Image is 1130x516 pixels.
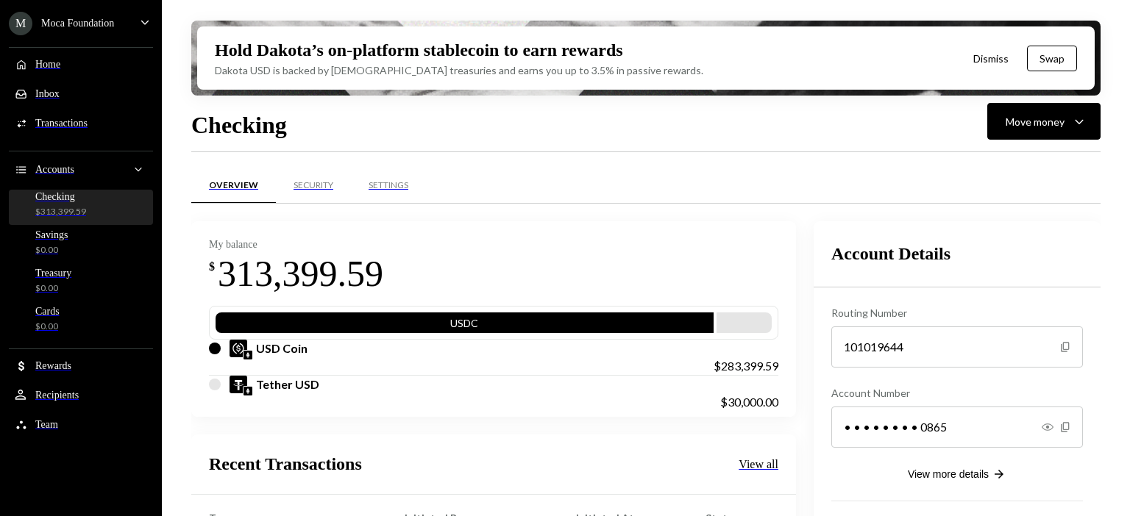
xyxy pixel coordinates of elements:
img: USDT [230,376,247,393]
div: Treasury [35,268,71,279]
div: $0.00 [35,244,68,257]
a: Inbox [9,86,153,112]
a: Transactions [9,115,153,142]
div: Transactions [35,118,88,129]
div: Routing Number [831,305,1083,320]
div: Security [294,179,333,192]
a: Security [276,167,351,204]
div: 313,399.59 [218,251,383,297]
div: View all [739,458,778,472]
div: $0.00 [35,320,60,333]
div: Move money [1006,114,1065,129]
div: $30,000.00 [720,393,778,411]
div: Checking [35,191,86,203]
div: Hold Dakota’s on-platform stablecoin to earn rewards [215,38,623,62]
div: Rewards [35,360,71,372]
div: Accounts [35,164,74,176]
div: Team [35,419,58,431]
div: Savings [35,229,68,241]
div: Inbox [35,88,60,100]
div: • • • • • • • • 0865 [831,406,1083,448]
a: Cards$0.00 [9,304,153,340]
img: ethereum-mainnet [244,387,252,395]
div: 101019644 [831,326,1083,368]
a: Overview [191,167,276,204]
div: $313,399.59 [35,206,86,218]
a: Recipients [9,387,153,414]
button: Move money [987,103,1101,140]
a: Rewards [9,358,153,384]
div: Dakota USD is backed by [DEMOGRAPHIC_DATA] treasuries and earns you up to 3.5% in passive rewards. [215,62,703,78]
div: $ [209,259,215,274]
div: Settings [369,179,408,192]
a: Home [9,57,153,83]
h2: Recent Transactions [209,452,362,476]
div: Home [35,59,60,71]
div: Cards [35,306,60,318]
img: USDC [230,340,247,357]
a: Team [9,417,153,443]
h2: Account Details [831,242,1083,266]
img: ethereum-mainnet [244,351,252,359]
div: M [9,12,32,35]
div: $0.00 [35,282,71,295]
div: $283,399.59 [714,357,778,375]
button: View more details [908,467,1006,483]
div: View more details [908,468,989,480]
div: Account Number [831,385,1083,401]
div: My balance [209,239,383,251]
a: View all [739,456,778,472]
a: Accounts [9,160,153,187]
div: Tether USD [256,376,319,393]
div: USD Coin [256,340,308,357]
a: Treasury$0.00 [9,266,153,301]
a: Checking$313,399.59 [9,190,153,225]
div: USDC [216,315,714,336]
div: Moca Foundation [41,18,114,29]
div: Recipients [35,390,79,401]
a: Savings$0.00 [9,228,153,263]
button: Swap [1027,46,1077,71]
div: Overview [209,179,258,192]
h1: Checking [191,110,287,140]
button: Dismiss [955,41,1027,76]
a: Settings [351,167,426,204]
